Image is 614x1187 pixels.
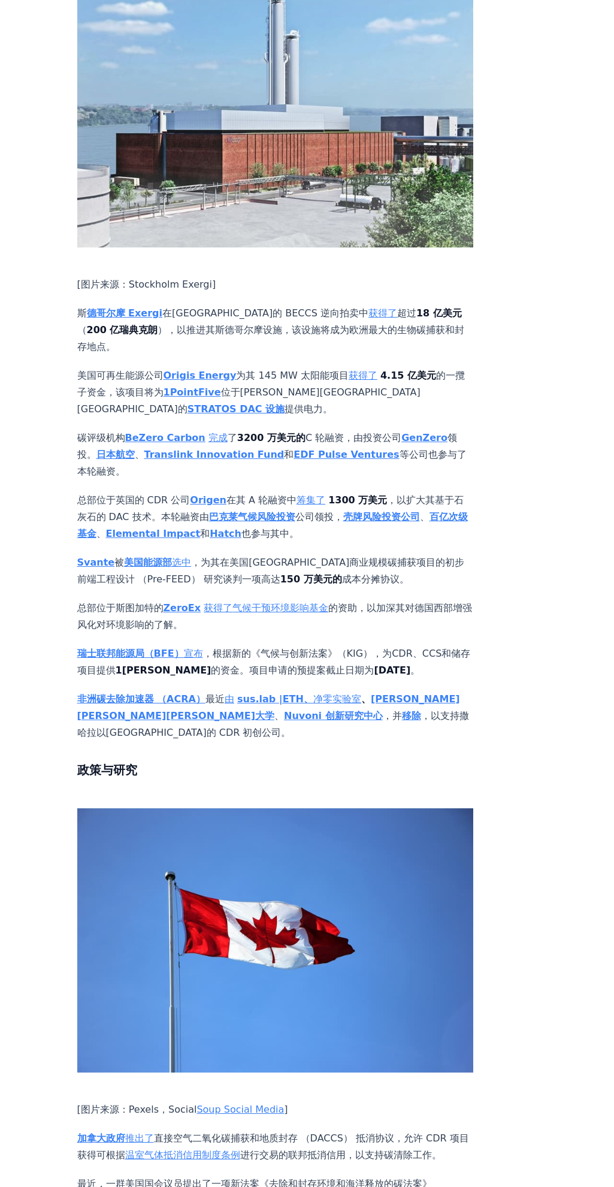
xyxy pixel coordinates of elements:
[401,432,447,443] a: GenZero
[77,600,474,633] p: 总部位于斯图加特的 的资助，以加深其对德国西部增强风化对环境影响的了解。
[77,1132,125,1144] a: 加拿大政府
[77,430,474,480] p: 碳评级机构 了 C 轮融资，由投资公司 领投。 、 和 等公司也参与了本轮融资。
[328,494,387,506] strong: 1300 万美元
[125,1149,240,1161] a: 温室气体抵消信用制度条例
[190,494,226,506] a: Origen
[77,492,474,542] p: 总部位于英国的 CDR 公司 在其 A 轮融资中 ，以扩大其基于石灰石的 DAC 技术。本轮融资由 公司领投， 、 、 和 也参与其中。
[77,511,468,539] a: 百亿次级基金
[77,276,474,293] p: [图片来源：Stockholm Exergi]
[77,305,474,355] p: 斯 在[GEOGRAPHIC_DATA]的 BECCS 逆向拍卖中 超过 （ ），以推进其斯德哥尔摩设施，该设施将成为欧洲最大的生物碳捕获和封存地点。
[124,557,172,568] a: 美国能源部
[237,432,306,443] strong: 3200 万美元的
[416,307,462,319] strong: 18 亿美元
[125,432,205,443] a: BeZero Carbon
[77,808,474,1073] img: 博客文章图片
[77,557,115,568] a: Svante
[125,1132,154,1144] a: 推出了
[77,645,474,679] p: ，根据新的《气候与创新法案》（KIG），为CDR、CCS和储存项目提供 的资金。项目申请的预提案截止日期为 。
[87,324,158,336] strong: 200 亿瑞典克朗
[77,554,474,588] p: 被 ，为其在美国[GEOGRAPHIC_DATA]商业规模碳捕获项目的初步前端工程设计 （Pre-FEED） 研究谈判一项高达 成本分摊协议。
[77,691,474,741] p: 最近 、 ，并 ，以支持撒哈拉以[GEOGRAPHIC_DATA]的 CDR 初创公司。
[313,693,371,705] strong: 、
[374,665,410,676] strong: [DATE]
[106,528,201,539] a: Elemental Impact
[164,602,201,614] a: ZeroEx
[208,432,228,443] a: 完成
[343,511,420,522] a: 壳牌风险投资公司
[77,1101,474,1118] p: ]
[294,449,399,460] a: EDF Pulse Ventures
[164,370,237,381] a: Origis Energy
[225,693,234,705] a: 由
[77,763,137,777] strong: 政策与研究
[187,403,285,415] a: STRATOS DAC 设施
[280,573,342,585] strong: 150 万美元的
[237,693,313,705] a: sus.lab |ETH、
[77,1130,474,1164] p: 直接空气二氧化碳捕获和地质封存 （DACCS） 抵消协议，允许 CDR 项目获得可根据 进行交易的联邦抵消信用，以支持碳清除工作。
[87,307,163,319] a: 德哥尔摩 Exergi
[77,367,474,418] p: 美国可再生能源公司 为其 145 MW 太阳能项目 的一攬子资金，该项目将为 位于[PERSON_NAME][GEOGRAPHIC_DATA][GEOGRAPHIC_DATA]的 提供电力。
[196,1104,284,1115] a: Soup Social Media
[402,710,421,721] a: 移除
[116,665,211,676] strong: 1[PERSON_NAME]
[172,557,191,568] a: 选中
[368,307,397,319] a: 获得了
[77,648,184,659] a: 瑞士联邦能源局（BFE）
[144,449,285,460] a: Translink Innovation Fund
[209,511,295,522] a: 巴克莱气候风险投资
[96,449,135,460] a: 日本航空
[232,602,328,614] a: 气候干预环境影响基金
[284,710,383,721] a: Nuvoni 创新研究中心
[77,1104,285,1115] font: [图片来源：Pexels，Social
[164,386,221,398] a: 1PointFive
[210,528,241,539] a: Hatch
[204,602,232,614] a: 获得了
[349,370,377,381] a: 获得了
[380,370,436,381] strong: 4.15 亿美元
[297,494,325,506] a: 筹集了
[77,693,205,705] a: 非洲碳去除加速器 （ACRA）
[313,693,361,705] a: 净零实验室
[184,648,203,659] a: 宣布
